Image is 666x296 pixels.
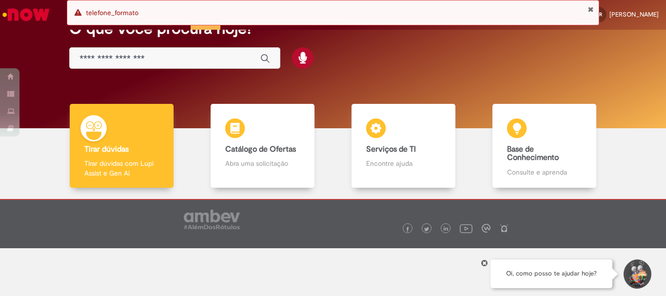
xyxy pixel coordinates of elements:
a: Tirar dúvidas Tirar dúvidas com Lupi Assist e Gen Ai [51,104,192,188]
p: Tirar dúvidas com Lupi Assist e Gen Ai [84,158,158,178]
img: logo_footer_facebook.png [405,227,410,232]
b: Base de Conhecimento [507,144,559,163]
button: Fechar Notificação [588,5,594,13]
button: Iniciar Conversa de Suporte [622,259,651,289]
img: logo_footer_youtube.png [460,222,472,235]
p: Abra uma solicitação [225,158,299,168]
img: logo_footer_twitter.png [424,227,429,232]
p: Consulte e aprenda [507,167,581,177]
img: logo_footer_workplace.png [482,224,490,233]
a: Catálogo de Ofertas Abra uma solicitação [192,104,333,188]
a: Base de Conhecimento Consulte e aprenda [474,104,615,188]
span: [PERSON_NAME] [609,10,659,19]
div: Oi, como posso te ajudar hoje? [490,259,612,288]
b: Catálogo de Ofertas [225,144,296,154]
a: Serviços de TI Encontre ajuda [333,104,474,188]
b: Tirar dúvidas [84,144,129,154]
span: DR [596,11,602,18]
img: logo_footer_naosei.png [500,224,509,233]
img: logo_footer_linkedin.png [444,226,449,232]
img: logo_footer_ambev_rotulo_gray.png [184,210,240,229]
p: Encontre ajuda [366,158,440,168]
b: Serviços de TI [366,144,416,154]
span: telefone_formato [86,8,138,17]
img: ServiceNow [1,5,51,24]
